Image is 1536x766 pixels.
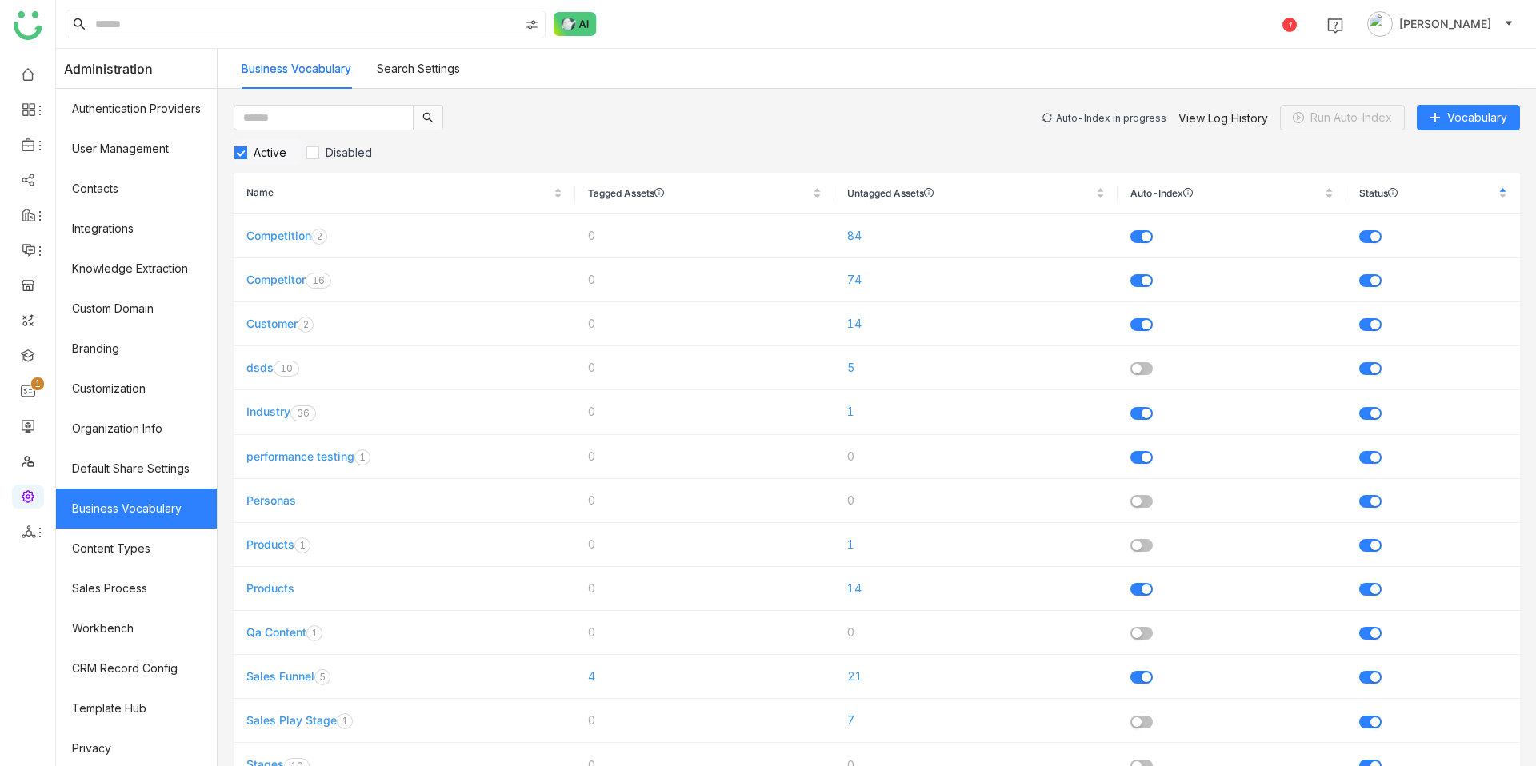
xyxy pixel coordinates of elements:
a: Workbench [56,608,217,648]
img: search-type.svg [526,18,538,31]
a: CRM Record Config [56,648,217,688]
a: Products [246,537,294,551]
td: 0 [575,479,834,523]
a: Contacts [56,169,217,209]
td: 0 [575,611,834,655]
a: Customization [56,369,217,409]
td: 1 [834,523,1118,567]
nz-badge-sup: 2 [311,229,327,245]
span: Tagged Assets [588,188,810,197]
td: 0 [575,567,834,611]
a: Default Share Settings [56,449,217,489]
a: performance testing [246,449,354,463]
td: 0 [575,346,834,390]
a: Sales Play Stage [246,713,337,727]
td: 0 [575,258,834,302]
span: Vocabulary [1447,109,1507,126]
button: Run Auto-Index [1280,105,1405,130]
nz-badge-sup: 16 [306,273,331,289]
span: Untagged Assets [847,188,1093,197]
nz-badge-sup: 1 [354,449,370,465]
p: 2 [302,317,309,333]
span: Disabled [319,146,378,159]
td: 21 [834,655,1118,699]
p: 5 [319,669,326,685]
p: 1 [311,625,318,641]
td: 74 [834,258,1118,302]
a: Qa Content [246,625,306,639]
td: 14 [834,302,1118,346]
p: 2 [316,229,322,245]
td: 0 [575,523,834,567]
a: Business Vocabulary [56,489,217,529]
span: Active [247,146,293,159]
nz-badge-sup: 1 [337,713,353,729]
span: Status [1359,188,1495,197]
p: 1 [359,449,366,465]
a: Sales Funnel [246,669,314,683]
p: 1 [342,713,348,729]
span: [PERSON_NAME] [1399,15,1491,33]
td: 5 [834,346,1118,390]
a: Competition [246,229,311,242]
img: help.svg [1327,18,1343,34]
a: Organization Info [56,409,217,449]
span: Administration [64,49,153,89]
div: 1 [1282,18,1297,32]
a: Business Vocabulary [242,62,351,75]
td: 0 [575,435,834,479]
a: Industry [246,405,290,418]
nz-badge-sup: 10 [274,361,299,377]
td: 0 [834,435,1118,479]
a: Authentication Providers [56,89,217,129]
a: View Log History [1178,111,1268,125]
nz-badge-sup: 5 [314,669,330,685]
img: avatar [1367,11,1393,37]
p: 1 [299,537,306,553]
td: 0 [575,214,834,258]
td: 0 [834,479,1118,523]
td: 0 [575,699,834,743]
td: 14 [834,567,1118,611]
td: 7 [834,699,1118,743]
td: 0 [834,611,1118,655]
p: 6 [318,273,325,289]
a: Products [246,581,294,595]
nz-badge-sup: 2 [298,317,314,333]
a: Personas [246,493,296,507]
td: 1 [834,390,1118,434]
nz-badge-sup: 36 [290,405,316,421]
a: Integrations [56,209,217,249]
p: 0 [286,361,293,377]
nz-badge-sup: 1 [306,625,322,641]
p: 3 [297,405,303,421]
nz-badge-sup: 1 [31,377,44,390]
p: 1 [34,376,41,392]
span: Auto-Index [1130,188,1322,197]
a: Content Types [56,529,217,569]
a: Competitor [246,273,306,286]
div: Auto-Index in progress [1056,112,1166,124]
p: 6 [303,405,310,421]
a: Customer [246,317,298,330]
nz-badge-sup: 1 [294,537,310,553]
a: User Management [56,129,217,169]
td: 0 [575,302,834,346]
a: Template Hub [56,688,217,728]
button: [PERSON_NAME] [1364,11,1517,37]
a: Custom Domain [56,289,217,329]
img: logo [14,11,42,40]
button: Vocabulary [1417,105,1520,130]
img: ask-buddy-normal.svg [554,12,597,36]
td: 84 [834,214,1118,258]
td: 0 [575,390,834,434]
p: 1 [312,273,318,289]
a: Sales Process [56,569,217,608]
td: 4 [575,655,834,699]
a: dsds [246,361,274,374]
p: 1 [280,361,286,377]
a: Knowledge Extraction [56,249,217,289]
a: Search Settings [377,62,460,75]
a: Branding [56,329,217,369]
